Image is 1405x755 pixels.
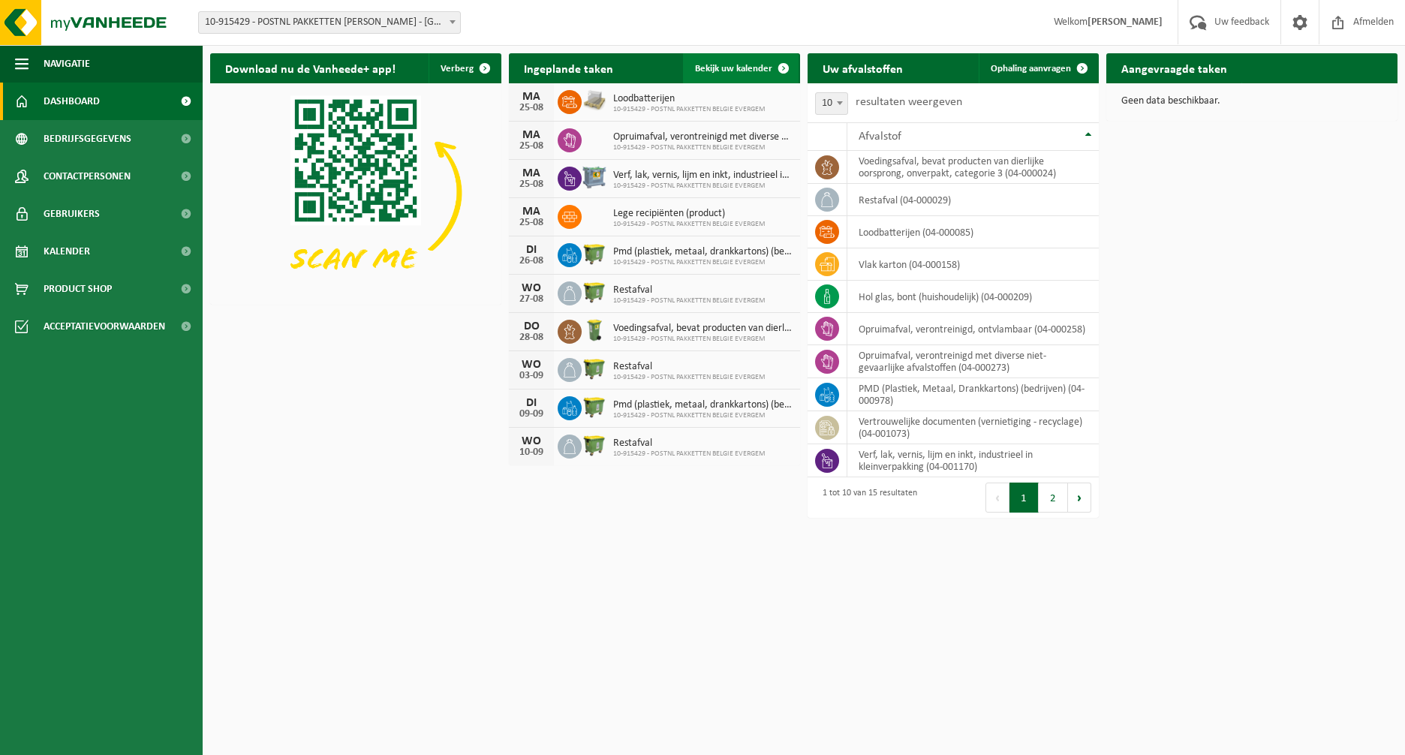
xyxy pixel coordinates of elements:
div: 26-08 [516,256,546,266]
td: voedingsafval, bevat producten van dierlijke oorsprong, onverpakt, categorie 3 (04-000024) [847,151,1099,184]
span: 10-915429 - POSTNL PAKKETTEN BELGIE EVERGEM [613,143,793,152]
td: hol glas, bont (huishoudelijk) (04-000209) [847,281,1099,313]
h2: Uw afvalstoffen [808,53,918,83]
h2: Ingeplande taken [509,53,628,83]
span: 10 [815,92,848,115]
h2: Aangevraagde taken [1106,53,1242,83]
button: 2 [1039,483,1068,513]
span: Contactpersonen [44,158,131,195]
div: 1 tot 10 van 15 resultaten [815,481,917,514]
img: WB-1100-HPE-GN-50 [582,394,607,420]
div: WO [516,282,546,294]
label: resultaten weergeven [856,96,962,108]
img: WB-0140-HPE-GN-50 [582,317,607,343]
strong: [PERSON_NAME] [1088,17,1163,28]
div: MA [516,91,546,103]
span: Kalender [44,233,90,270]
div: 25-08 [516,179,546,190]
a: Bekijk uw kalender [683,53,799,83]
img: WB-1100-HPE-GN-50 [582,279,607,305]
span: 10-915429 - POSTNL PAKKETTEN BELGIE EVERGEM [613,105,766,114]
span: 10-915429 - POSTNL PAKKETTEN BELGIE EVERGEM [613,335,793,344]
img: LP-PA-00000-WDN-11 [582,88,607,113]
span: 10-915429 - POSTNL PAKKETTEN BELGIE EVERGEM [613,411,793,420]
img: Download de VHEPlus App [210,83,501,302]
img: PB-AP-0800-MET-02-01 [582,164,607,190]
a: Ophaling aanvragen [979,53,1097,83]
div: 09-09 [516,409,546,420]
span: Bekijk uw kalender [695,64,772,74]
span: Acceptatievoorwaarden [44,308,165,345]
td: vertrouwelijke documenten (vernietiging - recyclage) (04-001073) [847,411,1099,444]
div: MA [516,206,546,218]
div: 25-08 [516,141,546,152]
button: Previous [985,483,1009,513]
span: Restafval [613,361,766,373]
div: 25-08 [516,218,546,228]
button: Verberg [429,53,500,83]
img: WB-1100-HPE-GN-50 [582,432,607,458]
span: Restafval [613,438,766,450]
span: 10-915429 - POSTNL PAKKETTEN BELGIE EVERGEM [613,258,793,267]
td: PMD (Plastiek, Metaal, Drankkartons) (bedrijven) (04-000978) [847,378,1099,411]
td: verf, lak, vernis, lijm en inkt, industrieel in kleinverpakking (04-001170) [847,444,1099,477]
span: Restafval [613,284,766,296]
div: MA [516,129,546,141]
img: WB-1100-HPE-GN-50 [582,356,607,381]
span: Bedrijfsgegevens [44,120,131,158]
p: Geen data beschikbaar. [1121,96,1382,107]
span: Opruimafval, verontreinigd met diverse niet-gevaarlijke afvalstoffen [613,131,793,143]
div: 28-08 [516,332,546,343]
div: DO [516,320,546,332]
span: Ophaling aanvragen [991,64,1071,74]
span: 10-915429 - POSTNL PAKKETTEN BELGIE EVERGEM [613,296,766,305]
div: 03-09 [516,371,546,381]
span: Verberg [441,64,474,74]
div: MA [516,167,546,179]
div: DI [516,397,546,409]
div: 25-08 [516,103,546,113]
span: Voedingsafval, bevat producten van dierlijke oorsprong, onverpakt, categorie 3 [613,323,793,335]
td: loodbatterijen (04-000085) [847,216,1099,248]
span: 10-915429 - POSTNL PAKKETTEN BELGIE EVERGEM [613,182,793,191]
div: DI [516,244,546,256]
span: Loodbatterijen [613,93,766,105]
div: 10-09 [516,447,546,458]
span: Navigatie [44,45,90,83]
span: Afvalstof [859,131,901,143]
div: 27-08 [516,294,546,305]
div: WO [516,435,546,447]
span: 10-915429 - POSTNL PAKKETTEN BELGIE EVERGEM [613,450,766,459]
span: Verf, lak, vernis, lijm en inkt, industrieel in kleinverpakking [613,170,793,182]
span: Pmd (plastiek, metaal, drankkartons) (bedrijven) [613,246,793,258]
span: 10-915429 - POSTNL PAKKETTEN BELGIE EVERGEM - EVERGEM [198,11,461,34]
span: 10 [816,93,847,114]
td: restafval (04-000029) [847,184,1099,216]
img: WB-1100-HPE-GN-50 [582,241,607,266]
button: 1 [1009,483,1039,513]
div: WO [516,359,546,371]
td: vlak karton (04-000158) [847,248,1099,281]
span: Product Shop [44,270,112,308]
span: Dashboard [44,83,100,120]
span: 10-915429 - POSTNL PAKKETTEN BELGIE EVERGEM - EVERGEM [199,12,460,33]
span: Pmd (plastiek, metaal, drankkartons) (bedrijven) [613,399,793,411]
h2: Download nu de Vanheede+ app! [210,53,411,83]
span: 10-915429 - POSTNL PAKKETTEN BELGIE EVERGEM [613,220,766,229]
button: Next [1068,483,1091,513]
span: 10-915429 - POSTNL PAKKETTEN BELGIE EVERGEM [613,373,766,382]
td: opruimafval, verontreinigd met diverse niet-gevaarlijke afvalstoffen (04-000273) [847,345,1099,378]
span: Gebruikers [44,195,100,233]
td: opruimafval, verontreinigd, ontvlambaar (04-000258) [847,313,1099,345]
span: Lege recipiënten (product) [613,208,766,220]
